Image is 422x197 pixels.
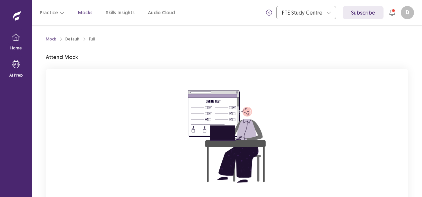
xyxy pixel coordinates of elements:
[46,53,78,61] p: Attend Mock
[78,9,93,16] a: Mocks
[343,6,384,19] a: Subscribe
[148,9,175,16] a: Audio Cloud
[282,6,323,19] div: PTE Study Centre
[89,36,95,42] div: Full
[10,45,22,51] p: Home
[9,72,23,78] p: AI Prep
[263,7,275,19] button: info
[401,6,414,19] button: D
[40,7,65,19] button: Practice
[65,36,80,42] div: Default
[167,77,287,196] img: attend-mock
[46,36,56,42] a: Mock
[46,36,95,42] nav: breadcrumb
[106,9,135,16] a: Skills Insights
